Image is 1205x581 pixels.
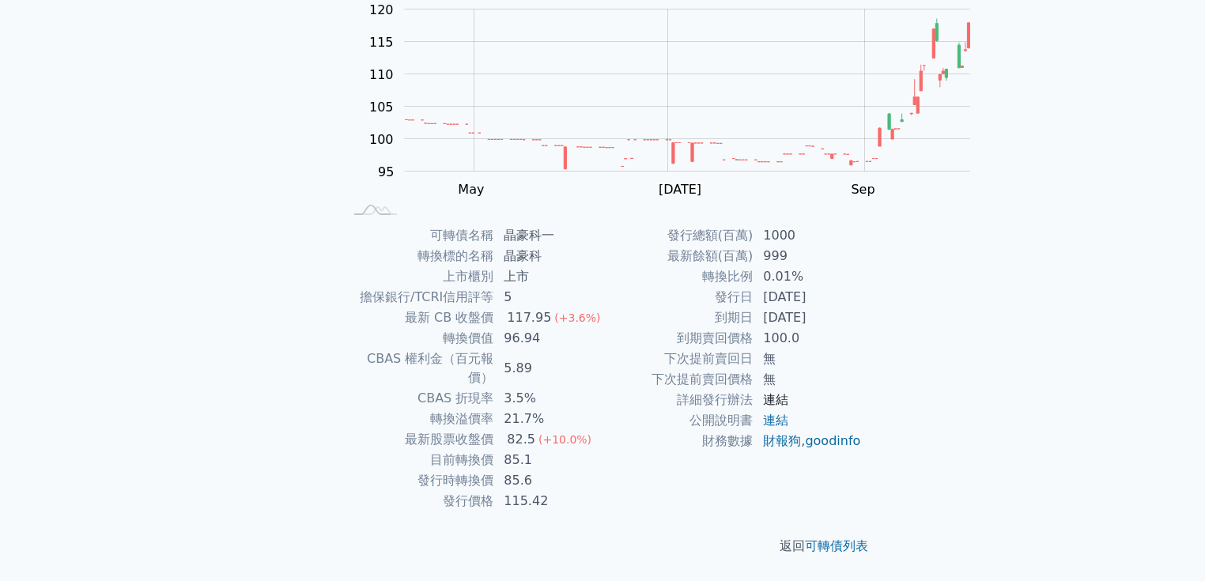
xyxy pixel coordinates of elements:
[602,225,754,246] td: 發行總額(百萬)
[659,182,701,197] tspan: [DATE]
[343,328,494,349] td: 轉換價值
[602,307,754,328] td: 到期日
[754,266,862,287] td: 0.01%
[494,450,602,470] td: 85.1
[754,328,862,349] td: 100.0
[369,132,394,147] tspan: 100
[494,225,602,246] td: 晶豪科一
[754,349,862,369] td: 無
[851,182,874,197] tspan: Sep
[805,538,868,553] a: 可轉債列表
[343,225,494,246] td: 可轉債名稱
[369,67,394,82] tspan: 110
[343,307,494,328] td: 最新 CB 收盤價
[378,164,394,179] tspan: 95
[494,470,602,491] td: 85.6
[494,349,602,388] td: 5.89
[343,246,494,266] td: 轉換標的名稱
[494,246,602,266] td: 晶豪科
[602,349,754,369] td: 下次提前賣回日
[602,390,754,410] td: 詳細發行辦法
[754,246,862,266] td: 999
[343,388,494,409] td: CBAS 折現率
[343,429,494,450] td: 最新股票收盤價
[754,431,862,451] td: ,
[602,431,754,451] td: 財務數據
[763,392,788,407] a: 連結
[343,349,494,388] td: CBAS 權利金（百元報價）
[343,266,494,287] td: 上市櫃別
[538,433,591,446] span: (+10.0%)
[554,311,600,324] span: (+3.6%)
[343,491,494,511] td: 發行價格
[763,413,788,428] a: 連結
[343,287,494,307] td: 擔保銀行/TCRI信用評等
[369,35,394,50] tspan: 115
[324,537,881,556] p: 返回
[494,266,602,287] td: 上市
[369,100,394,115] tspan: 105
[458,182,484,197] tspan: May
[805,433,860,448] a: goodinfo
[602,287,754,307] td: 發行日
[343,470,494,491] td: 發行時轉換價
[602,246,754,266] td: 最新餘額(百萬)
[504,308,554,327] div: 117.95
[343,409,494,429] td: 轉換溢價率
[494,287,602,307] td: 5
[754,225,862,246] td: 1000
[763,433,801,448] a: 財報狗
[602,369,754,390] td: 下次提前賣回價格
[602,266,754,287] td: 轉換比例
[754,307,862,328] td: [DATE]
[504,430,538,449] div: 82.5
[361,2,994,231] g: Chart
[494,328,602,349] td: 96.94
[494,491,602,511] td: 115.42
[602,410,754,431] td: 公開說明書
[494,409,602,429] td: 21.7%
[602,328,754,349] td: 到期賣回價格
[494,388,602,409] td: 3.5%
[754,287,862,307] td: [DATE]
[369,2,394,17] tspan: 120
[754,369,862,390] td: 無
[343,450,494,470] td: 目前轉換價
